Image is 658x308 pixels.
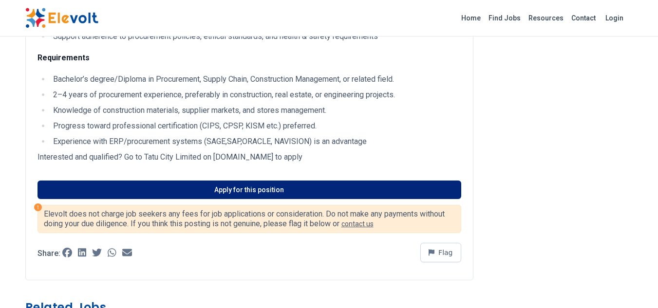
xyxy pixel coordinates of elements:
[50,31,461,42] li: Support adherence to procurement policies, ethical standards, and health & safety requirements
[50,105,461,116] li: Knowledge of construction materials, supplier markets, and stores management.
[44,209,455,229] p: Elevolt does not charge job seekers any fees for job applications or consideration. Do not make a...
[38,53,90,62] strong: Requirements
[50,89,461,101] li: 2–4 years of procurement experience, preferably in construction, real estate, or engineering proj...
[567,10,600,26] a: Contact
[25,8,98,28] img: Elevolt
[341,220,374,228] a: contact us
[600,8,629,28] a: Login
[525,10,567,26] a: Resources
[50,120,461,132] li: Progress toward professional certification (CIPS, CPSP, KISM etc.) preferred.
[609,261,658,308] iframe: Chat Widget
[485,10,525,26] a: Find Jobs
[50,73,461,85] li: Bachelor’s degree/Diploma in Procurement, Supply Chain, Construction Management, or related field.
[38,151,461,163] p: Interested and qualified? Go to Tatu City Limited on [DOMAIN_NAME] to apply
[420,243,461,262] button: Flag
[38,181,461,199] a: Apply for this position
[457,10,485,26] a: Home
[38,250,60,257] p: Share:
[50,136,461,147] li: Experience with ERP/procurement systems (SAGE,SAP,ORACLE, NAVISION) is an advantage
